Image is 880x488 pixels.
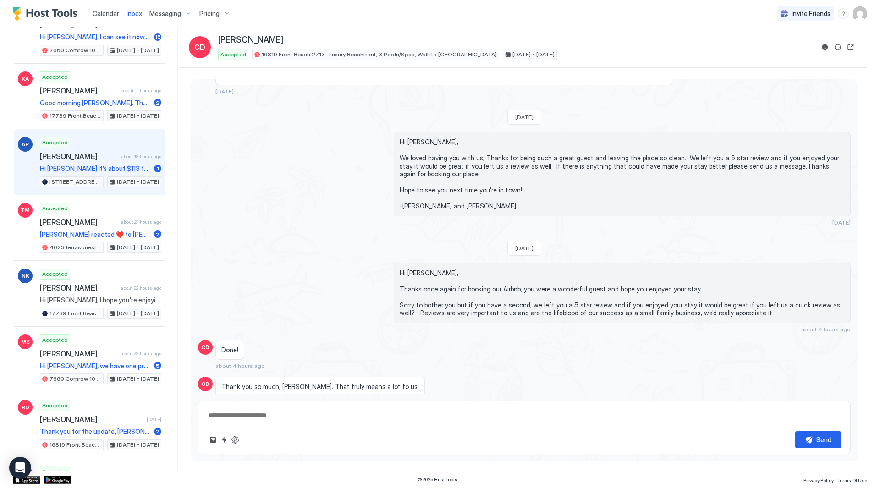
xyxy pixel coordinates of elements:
span: [DATE] - [DATE] [512,50,555,59]
span: about 4 hours ago [801,326,851,333]
span: Accepted [42,467,68,476]
span: about 18 hours ago [121,154,161,159]
span: 1 [157,165,159,172]
span: Hi [PERSON_NAME], I hope you're enjoying planning your upcoming stay with us! I wanted to let you... [40,296,161,304]
span: 2 [156,99,159,106]
span: [STREET_ADDRESS][PERSON_NAME] · [GEOGRAPHIC_DATA], 11 Pools, Mini-Golf, Walk to Beach! [49,178,101,186]
span: Thank you for the update, [PERSON_NAME]. I look forward to your stay! [40,428,150,436]
span: [DATE] - [DATE] [117,375,159,383]
span: 15 [155,33,161,40]
span: Hi [PERSON_NAME], we have one property located in [US_STATE]. Here's the property link [URL][DOMA... [40,362,150,370]
span: Accepted [42,270,68,278]
span: AP [22,140,29,148]
span: Accepted [42,336,68,344]
button: ChatGPT Auto Reply [230,434,241,445]
span: Thank you so much, [PERSON_NAME]. That truly means a lot to us. [221,383,419,391]
span: Accepted [42,204,68,213]
span: [DATE] - [DATE] [117,46,159,55]
span: 7660 Comrow 101 · Windsor Hills [PERSON_NAME]’s Dream Home, 2mi to Disney! [49,46,101,55]
span: [DATE] - [DATE] [117,178,159,186]
span: Hi [PERSON_NAME]. I can see it now. Thank you very much and Have a great day! [40,33,150,41]
span: CD [194,42,205,53]
span: about 23 hours ago [121,351,161,356]
span: 16819 Front Beach 2713 · Luxury Beachfront, 3 Pools/Spas, Walk to [GEOGRAPHIC_DATA] [49,441,101,449]
a: App Store [13,476,40,484]
span: RD [22,403,29,411]
span: CD [201,343,209,351]
span: about 11 hours ago [121,88,161,93]
span: about 21 hours ago [121,219,161,225]
span: [DATE] - [DATE] [117,441,159,449]
span: [PERSON_NAME] [40,415,143,424]
span: TM [21,206,30,214]
a: Inbox [126,9,142,18]
span: 17739 Front Beach 506w v2 · [GEOGRAPHIC_DATA], Beachfront, [GEOGRAPHIC_DATA], [GEOGRAPHIC_DATA]! [49,309,101,318]
span: MS [21,338,30,346]
span: [PERSON_NAME] [40,218,117,227]
a: Privacy Policy [803,475,834,484]
span: Hi [PERSON_NAME] it’s about $113 for the extra day extension. [40,164,150,173]
span: CD [201,380,209,388]
span: Messaging [149,10,181,18]
span: 17739 Front Beach 506w v2 · [GEOGRAPHIC_DATA], Beachfront, [GEOGRAPHIC_DATA], [GEOGRAPHIC_DATA]! [49,112,101,120]
a: Host Tools Logo [13,7,82,21]
span: [DATE] [515,245,533,252]
span: Accepted [42,401,68,410]
span: Good morning [PERSON_NAME]. Thank you for sharing your feedback. We’re so glad you enjoyed the lo... [40,99,150,107]
span: about 4 hours ago [215,362,265,369]
span: [DATE] - [DATE] [117,309,159,318]
span: [DATE] [215,88,234,95]
span: Accepted [42,138,68,147]
span: [PERSON_NAME] [218,35,283,45]
span: [DATE] [832,219,851,226]
span: Pricing [199,10,220,18]
span: [PERSON_NAME] reacted ❤️ to [PERSON_NAME]’s message "Thank you.....good to hear we will definitel... [40,230,150,239]
span: [PERSON_NAME] [40,86,118,95]
span: [DATE] - [DATE] [117,243,159,252]
button: Send [795,431,841,448]
span: 16819 Front Beach 2713 · Luxury Beachfront, 3 Pools/Spas, Walk to [GEOGRAPHIC_DATA] [262,50,497,59]
span: KA [22,75,29,83]
span: 2 [156,231,159,238]
div: Open Intercom Messenger [9,457,31,479]
span: [PERSON_NAME] [40,152,117,161]
span: Privacy Policy [803,477,834,483]
button: Sync reservation [832,42,843,53]
span: Calendar [93,10,119,17]
span: [DATE] [515,114,533,121]
span: NK [22,272,29,280]
span: Accepted [220,50,246,59]
a: Calendar [93,9,119,18]
span: 4623 terrasonesta · Solterra Luxury [GEOGRAPHIC_DATA] w/View, near [GEOGRAPHIC_DATA]! [49,243,101,252]
span: 5 [156,362,159,369]
span: Hi [PERSON_NAME], We loved having you with us, Thanks for being such a great guest and leaving th... [400,138,845,210]
div: menu [838,8,849,19]
span: © 2025 Host Tools [418,477,457,483]
span: [DATE] - [DATE] [117,112,159,120]
button: Reservation information [819,42,830,53]
a: Google Play Store [44,476,71,484]
span: Hi [PERSON_NAME], Thanks once again for booking our Airbnb, you were a wonderful guest and hope y... [400,269,845,317]
div: Send [816,435,831,444]
span: Inbox [126,10,142,17]
span: 2 [156,428,159,435]
div: User profile [852,6,867,21]
span: Terms Of Use [837,477,867,483]
span: Done! [221,346,238,354]
button: Upload image [208,434,219,445]
span: Accepted [42,73,68,81]
button: Open reservation [845,42,856,53]
span: about 22 hours ago [121,285,161,291]
span: 7660 Comrow 101 · Windsor Hills [PERSON_NAME]’s Dream Home, 2mi to Disney! [49,375,101,383]
span: [PERSON_NAME] [40,349,117,358]
span: [PERSON_NAME] [40,283,117,292]
a: Terms Of Use [837,475,867,484]
span: Invite Friends [792,10,830,18]
button: Quick reply [219,434,230,445]
span: [DATE] [147,417,161,422]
